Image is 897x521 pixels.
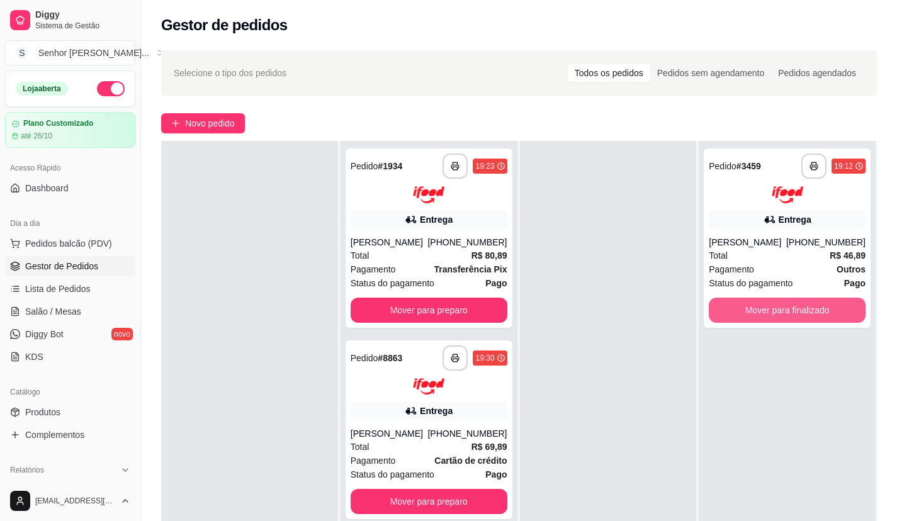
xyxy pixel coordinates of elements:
[475,161,494,171] div: 19:23
[351,440,370,454] span: Total
[25,260,98,272] span: Gestor de Pedidos
[471,442,507,452] strong: R$ 69,89
[5,486,135,516] button: [EMAIL_ADDRESS][DOMAIN_NAME]
[434,456,507,466] strong: Cartão de crédito
[5,279,135,299] a: Lista de Pedidos
[709,262,754,276] span: Pagamento
[25,328,64,340] span: Diggy Bot
[25,237,112,250] span: Pedidos balcão (PDV)
[844,278,866,288] strong: Pago
[427,427,507,440] div: [PHONE_NUMBER]
[25,182,69,194] span: Dashboard
[485,278,507,288] strong: Pago
[378,161,402,171] strong: # 1934
[485,469,507,479] strong: Pago
[171,119,180,128] span: plus
[16,82,68,96] div: Loja aberta
[568,64,650,82] div: Todos os pedidos
[25,305,81,318] span: Salão / Mesas
[351,468,434,481] span: Status do pagamento
[10,465,44,475] span: Relatórios
[351,249,370,262] span: Total
[185,116,235,130] span: Novo pedido
[420,405,453,417] div: Entrega
[709,161,736,171] span: Pedido
[779,213,811,226] div: Entrega
[351,236,428,249] div: [PERSON_NAME]
[709,276,793,290] span: Status do pagamento
[772,186,803,203] img: ifood
[5,233,135,254] button: Pedidos balcão (PDV)
[351,276,434,290] span: Status do pagamento
[837,264,866,274] strong: Outros
[5,178,135,198] a: Dashboard
[5,402,135,422] a: Produtos
[351,298,507,323] button: Mover para preparo
[771,64,863,82] div: Pedidos agendados
[5,40,135,65] button: Select a team
[25,406,60,418] span: Produtos
[35,496,115,506] span: [EMAIL_ADDRESS][DOMAIN_NAME]
[5,256,135,276] a: Gestor de Pedidos
[5,158,135,178] div: Acesso Rápido
[351,353,378,363] span: Pedido
[351,454,396,468] span: Pagamento
[5,324,135,344] a: Diggy Botnovo
[174,66,286,80] span: Selecione o tipo dos pedidos
[21,131,52,141] article: até 26/10
[161,15,288,35] h2: Gestor de pedidos
[5,480,135,500] a: Relatórios de vendas
[35,9,130,21] span: Diggy
[97,81,125,96] button: Alterar Status
[413,378,444,395] img: ifood
[5,213,135,233] div: Dia a dia
[830,250,866,260] strong: R$ 46,89
[650,64,771,82] div: Pedidos sem agendamento
[25,429,84,441] span: Complementos
[736,161,761,171] strong: # 3459
[420,213,453,226] div: Entrega
[5,112,135,148] a: Plano Customizadoaté 26/10
[23,119,93,128] article: Plano Customizado
[834,161,853,171] div: 19:12
[709,298,866,323] button: Mover para finalizado
[5,347,135,367] a: KDS
[351,489,507,514] button: Mover para preparo
[5,301,135,322] a: Salão / Mesas
[161,113,245,133] button: Novo pedido
[351,161,378,171] span: Pedido
[5,425,135,445] a: Complementos
[378,353,402,363] strong: # 8863
[434,264,507,274] strong: Transferência Pix
[351,427,428,440] div: [PERSON_NAME]
[5,382,135,402] div: Catálogo
[786,236,866,249] div: [PHONE_NUMBER]
[351,262,396,276] span: Pagamento
[35,21,130,31] span: Sistema de Gestão
[709,249,728,262] span: Total
[427,236,507,249] div: [PHONE_NUMBER]
[475,353,494,363] div: 19:30
[16,47,28,59] span: S
[25,350,43,363] span: KDS
[5,5,135,35] a: DiggySistema de Gestão
[25,283,91,295] span: Lista de Pedidos
[471,250,507,260] strong: R$ 80,89
[38,47,149,59] div: Senhor [PERSON_NAME] ...
[709,236,786,249] div: [PERSON_NAME]
[413,186,444,203] img: ifood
